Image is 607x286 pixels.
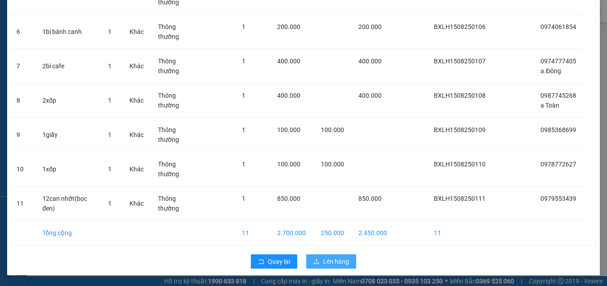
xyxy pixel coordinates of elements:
[108,97,112,104] span: 1
[258,258,264,265] span: rollback
[35,187,101,221] td: 12can nhớt(bọc đen)
[540,23,576,30] span: 0974061854
[35,83,101,118] td: 2xốp
[122,15,151,49] td: Khác
[35,49,101,83] td: 2bì cafe
[35,15,101,49] td: 1bì bánh canh
[358,23,382,30] span: 200.000
[270,221,314,245] td: 2.700.000
[108,28,112,35] span: 1
[323,257,349,266] span: Lên hàng
[540,126,576,133] span: 0985368699
[122,83,151,118] td: Khác
[268,257,290,266] span: Quay lại
[108,62,112,70] span: 1
[358,195,382,202] span: 850.000
[434,92,486,99] span: BXLH1508250108
[314,221,351,245] td: 250.000
[434,23,486,30] span: BXLH1508250106
[235,221,270,245] td: 11
[9,49,35,83] td: 7
[540,92,576,99] span: 0987745268
[122,187,151,221] td: Khác
[151,15,201,49] td: Thông thường
[321,161,344,168] span: 100.000
[151,49,201,83] td: Thông thường
[122,152,151,187] td: Khác
[540,102,559,109] span: a Toàn
[313,258,320,265] span: upload
[242,126,245,133] span: 1
[434,195,486,202] span: BXLH1508250111
[151,83,201,118] td: Thông thường
[277,161,300,168] span: 100.000
[151,152,201,187] td: Thông thường
[434,126,486,133] span: BXLH1508250109
[151,187,201,221] td: Thông thường
[9,187,35,221] td: 11
[427,221,493,245] td: 11
[108,131,112,138] span: 1
[122,118,151,152] td: Khác
[277,126,300,133] span: 100.000
[306,254,356,269] button: uploadLên hàng
[242,161,245,168] span: 1
[251,254,297,269] button: rollbackQuay lại
[242,58,245,65] span: 1
[9,15,35,49] td: 6
[540,58,576,65] span: 0974777405
[108,200,112,207] span: 1
[122,49,151,83] td: Khác
[35,118,101,152] td: 1giấy
[151,118,201,152] td: Thông thường
[9,118,35,152] td: 9
[540,195,576,202] span: 0979553439
[358,58,382,65] span: 400.000
[434,161,486,168] span: BXLH1508250110
[242,23,245,30] span: 1
[277,195,300,202] span: 850.000
[242,195,245,202] span: 1
[242,92,245,99] span: 1
[108,166,112,173] span: 1
[9,83,35,118] td: 8
[35,221,101,245] td: Tổng cộng
[9,152,35,187] td: 10
[277,23,300,30] span: 200.000
[321,126,344,133] span: 100.000
[351,221,394,245] td: 2.450.000
[358,92,382,99] span: 400.000
[277,58,300,65] span: 400.000
[540,67,561,75] span: a.Đông
[35,152,101,187] td: 1xốp
[434,58,486,65] span: BXLH1508250107
[540,161,576,168] span: 0978772627
[277,92,300,99] span: 400.000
